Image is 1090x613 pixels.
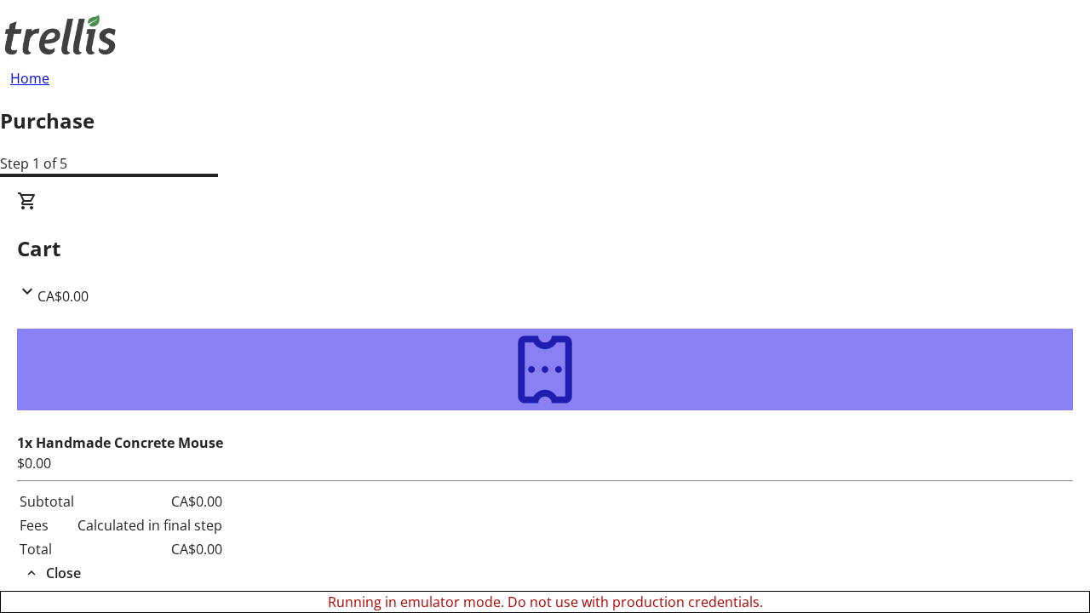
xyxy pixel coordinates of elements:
[17,433,223,452] strong: 1x Handmade Concrete Mouse
[17,191,1073,306] div: CartCA$0.00
[46,563,81,583] span: Close
[19,538,75,560] td: Total
[19,490,75,513] td: Subtotal
[77,514,223,536] td: Calculated in final step
[17,563,88,583] button: Close
[77,538,223,560] td: CA$0.00
[77,490,223,513] td: CA$0.00
[19,514,75,536] td: Fees
[17,306,1073,584] div: CartCA$0.00
[17,453,1073,473] div: $0.00
[17,233,1073,264] h2: Cart
[37,287,89,306] span: CA$0.00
